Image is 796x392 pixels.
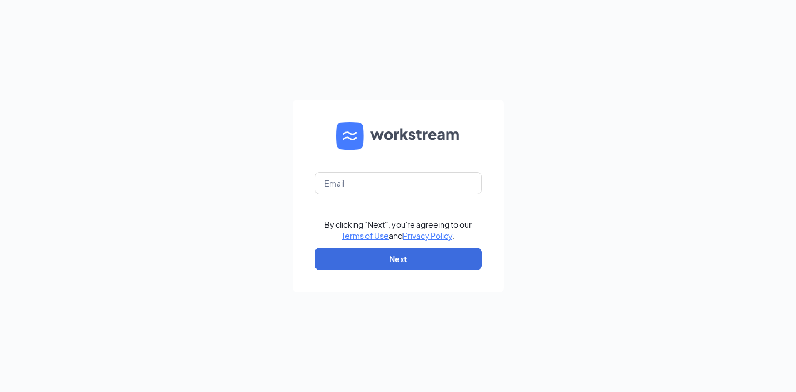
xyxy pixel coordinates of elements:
[342,231,389,241] a: Terms of Use
[403,231,452,241] a: Privacy Policy
[324,219,472,241] div: By clicking "Next", you're agreeing to our and .
[315,248,482,270] button: Next
[315,172,482,194] input: Email
[336,122,461,150] img: WS logo and Workstream text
